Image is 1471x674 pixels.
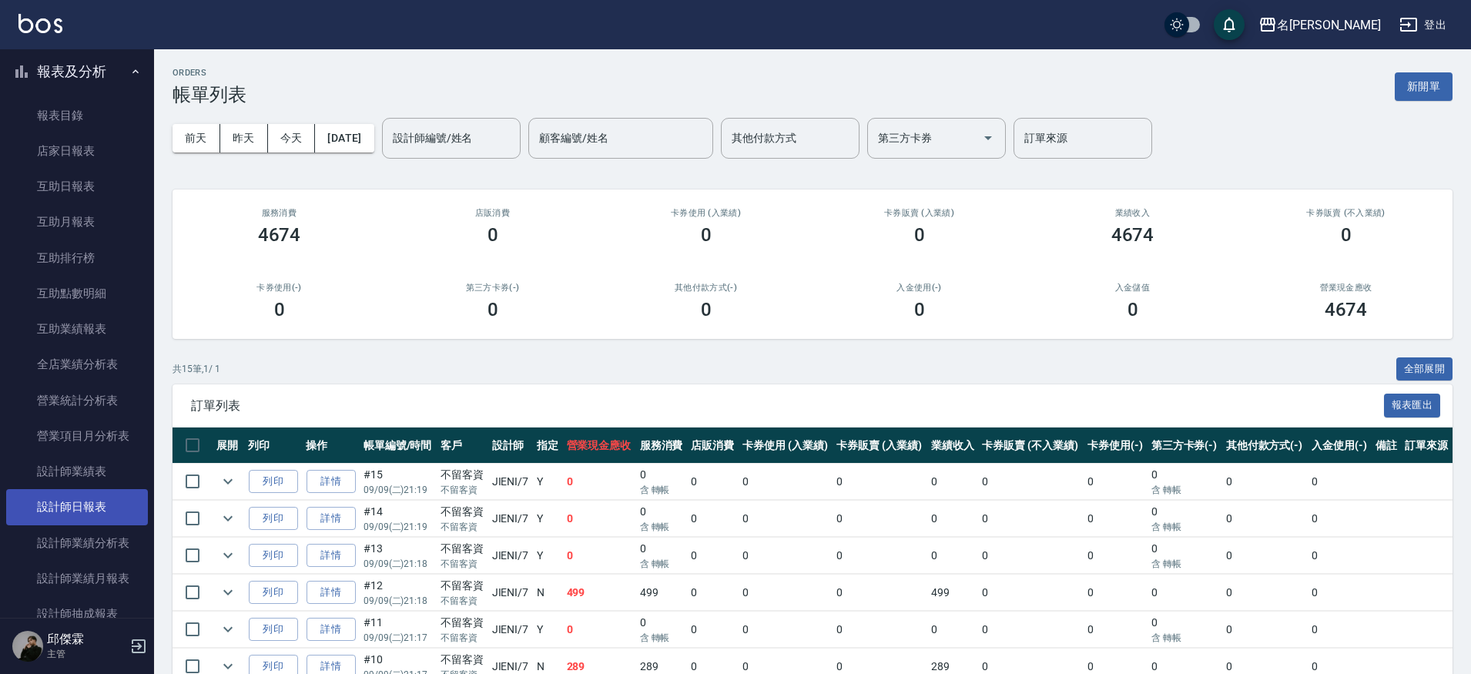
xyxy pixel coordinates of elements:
td: 0 [739,501,833,537]
p: 09/09 (二) 21:19 [364,520,433,534]
td: 0 [563,464,636,500]
th: 店販消費 [687,428,739,464]
button: 名[PERSON_NAME] [1252,9,1387,41]
td: JIENI /7 [488,501,534,537]
td: 0 [687,501,739,537]
a: 詳情 [307,618,356,642]
h3: 0 [914,224,925,246]
td: 0 [739,464,833,500]
h2: ORDERS [173,68,246,78]
th: 營業現金應收 [563,428,636,464]
td: 0 [1222,501,1308,537]
button: 列印 [249,544,298,568]
p: 不留客資 [441,594,484,608]
td: JIENI /7 [488,538,534,574]
h2: 卡券販賣 (不入業績) [1258,208,1434,218]
th: 訂單來源 [1401,428,1453,464]
button: 報表及分析 [6,52,148,92]
a: 店家日報表 [6,133,148,169]
td: 0 [1222,464,1308,500]
button: 新開單 [1395,72,1453,101]
td: Y [533,612,562,648]
a: 互助月報表 [6,204,148,240]
td: 0 [687,538,739,574]
a: 互助點數明細 [6,276,148,311]
h2: 卡券使用(-) [191,283,367,293]
td: JIENI /7 [488,575,534,611]
td: 0 [739,612,833,648]
img: Logo [18,14,62,33]
td: 0 [1308,575,1372,611]
td: 0 [978,575,1083,611]
p: 09/09 (二) 21:18 [364,557,433,571]
button: 登出 [1393,11,1453,39]
th: 卡券販賣 (不入業績) [978,428,1083,464]
div: 不留客資 [441,504,484,520]
div: 名[PERSON_NAME] [1277,15,1381,35]
button: Open [976,126,1000,150]
button: expand row [216,470,240,493]
th: 入金使用(-) [1308,428,1372,464]
td: Y [533,501,562,537]
td: 0 [739,538,833,574]
td: #13 [360,538,437,574]
td: 0 [563,501,636,537]
div: 不留客資 [441,541,484,557]
a: 互助日報表 [6,169,148,204]
button: 昨天 [220,124,268,153]
h2: 第三方卡券(-) [404,283,581,293]
h3: 服務消費 [191,208,367,218]
p: 含 轉帳 [1151,557,1218,571]
td: 0 [833,464,926,500]
button: expand row [216,618,240,641]
p: 09/09 (二) 21:19 [364,483,433,497]
button: save [1214,9,1245,40]
th: 卡券使用 (入業績) [739,428,833,464]
p: 含 轉帳 [640,483,684,497]
td: 0 [833,538,926,574]
td: 0 [1148,575,1222,611]
td: 0 [978,538,1083,574]
h2: 店販消費 [404,208,581,218]
a: 詳情 [307,507,356,531]
button: expand row [216,507,240,530]
th: 服務消費 [636,428,688,464]
td: 0 [978,464,1083,500]
td: 0 [1222,538,1308,574]
h2: 營業現金應收 [1258,283,1434,293]
td: JIENI /7 [488,612,534,648]
td: 0 [636,501,688,537]
p: 含 轉帳 [640,557,684,571]
td: 0 [636,612,688,648]
td: 0 [927,538,979,574]
td: 499 [927,575,979,611]
p: 含 轉帳 [640,520,684,534]
td: 0 [1148,612,1222,648]
p: 09/09 (二) 21:17 [364,631,433,645]
td: 0 [927,612,979,648]
button: 列印 [249,581,298,605]
button: expand row [216,544,240,567]
td: #12 [360,575,437,611]
button: 列印 [249,618,298,642]
td: 0 [563,612,636,648]
th: 客戶 [437,428,488,464]
td: #14 [360,501,437,537]
td: 499 [636,575,688,611]
th: 列印 [244,428,302,464]
button: 全部展開 [1396,357,1453,381]
th: 備註 [1372,428,1401,464]
td: 0 [1222,612,1308,648]
h3: 0 [488,299,498,320]
a: 設計師日報表 [6,489,148,525]
a: 設計師業績月報表 [6,561,148,596]
td: 0 [927,501,979,537]
td: Y [533,538,562,574]
td: 0 [636,464,688,500]
a: 設計師抽成報表 [6,596,148,632]
a: 詳情 [307,581,356,605]
a: 報表匯出 [1384,397,1441,412]
td: 0 [1308,612,1372,648]
th: 展開 [213,428,244,464]
div: 不留客資 [441,578,484,594]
